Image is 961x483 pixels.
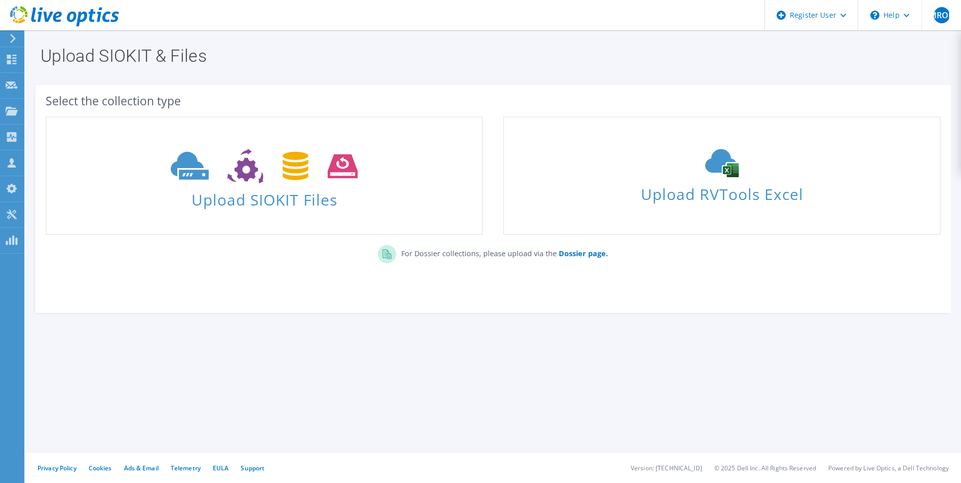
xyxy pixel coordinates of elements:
[557,249,608,258] a: Dossier page.
[46,116,483,235] a: Upload SIOKIT Files
[870,11,879,20] svg: \n
[46,95,941,106] div: Select the collection type
[559,249,608,258] b: Dossier page.
[631,464,702,472] li: Version: [TECHNICAL_ID]
[828,464,949,472] li: Powered by Live Optics, a Dell Technology
[934,7,950,23] span: MROB
[213,464,228,472] a: EULA
[124,464,159,472] a: Ads & Email
[504,181,939,203] span: Upload RVTools Excel
[89,464,112,472] a: Cookies
[241,464,264,472] a: Support
[714,464,816,472] li: © 2025 Dell Inc. All Rights Reserved
[171,464,201,472] a: Telemetry
[503,116,940,235] a: Upload RVTools Excel
[41,47,941,64] h1: Upload SIOKIT & Files
[47,186,482,208] span: Upload SIOKIT Files
[37,464,76,472] a: Privacy Policy
[396,245,608,259] p: For Dossier collections, please upload via the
